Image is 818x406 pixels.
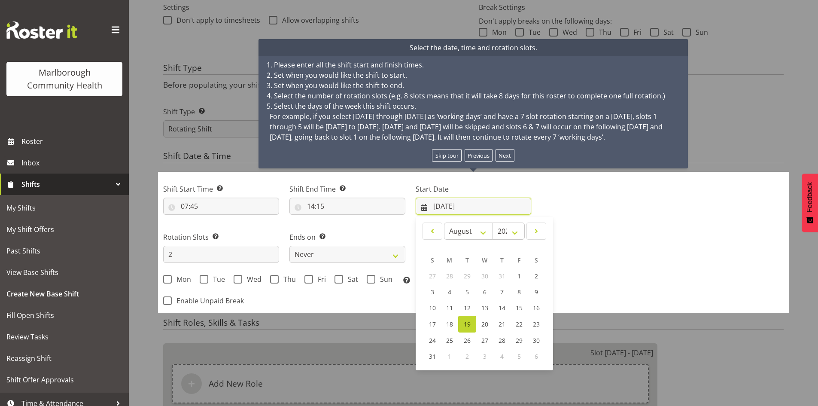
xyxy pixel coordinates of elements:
a: 3 [424,284,441,300]
li: Please enter all the shift start and finish times. [274,60,681,70]
span: 29 [464,272,471,280]
span: 25 [446,336,453,345]
span: Sat [343,275,358,284]
span: 23 [533,320,540,328]
input: Click to select... [416,198,532,215]
span: 14 [499,304,505,312]
span: 5 [517,352,521,360]
a: 9 [528,284,545,300]
span: 15 [516,304,523,312]
span: Tue [208,275,225,284]
label: Start Date [416,184,532,194]
a: 8 [511,284,528,300]
button: Next [496,149,514,162]
div: Select the date, time and rotation slots. [262,43,684,53]
a: 11 [441,300,458,316]
span: 1 [517,272,521,280]
a: 19 [458,316,476,333]
span: 18 [446,320,453,328]
span: 2 [535,272,538,280]
a: 14 [493,300,511,316]
span: 21 [499,320,505,328]
span: Sun [375,275,392,284]
span: 30 [533,336,540,345]
label: Shift End Time [289,184,405,194]
p: For example, if you select [DATE] through [DATE] as ‘working days’ and have a 7 slot rotation sta... [270,111,681,142]
span: 24 [429,336,436,345]
span: M [447,256,452,264]
span: 5 [465,288,469,296]
span: 6 [483,288,487,296]
span: Fri [313,275,326,284]
a: 16 [528,300,545,316]
a: 29 [511,333,528,348]
a: 30 [528,333,545,348]
button: Previous [465,149,493,162]
span: Thu [279,275,296,284]
span: Wed [242,275,262,284]
label: Rotation Slots [163,232,279,242]
span: 11 [446,304,453,312]
span: 30 [481,272,488,280]
a: 25 [441,333,458,348]
span: 28 [446,272,453,280]
span: W [482,256,487,264]
span: Feedback [806,182,814,212]
label: Shift Start Time [163,184,279,194]
li: Set when you would like the shift to end. [274,80,681,91]
span: 10 [429,304,436,312]
a: 17 [424,316,441,333]
span: 16 [533,304,540,312]
span: 22 [516,320,523,328]
span: 8 [517,288,521,296]
a: 27 [476,333,493,348]
a: 24 [424,333,441,348]
input: E.g. 7 [163,246,279,263]
span: T [500,256,504,264]
a: 20 [476,316,493,333]
span: 31 [429,352,436,360]
span: T [465,256,469,264]
span: 29 [516,336,523,345]
span: Enable Unpaid Break [172,296,244,305]
a: 12 [458,300,476,316]
a: 6 [476,284,493,300]
span: 2 [465,352,469,360]
a: 15 [511,300,528,316]
a: 2 [528,268,545,284]
span: 3 [431,288,434,296]
a: 1 [511,268,528,284]
span: F [517,256,520,264]
a: 5 [458,284,476,300]
li: Select the number of rotation slots (e.g. 8 slots means that it will take 8 days for this roster ... [274,91,681,101]
a: 4 [441,284,458,300]
li: Set when you would like the shift to start. [274,70,681,80]
span: 28 [499,336,505,345]
span: 31 [499,272,505,280]
span: 3 [483,352,487,360]
span: 7 [500,288,504,296]
a: 18 [441,316,458,333]
span: 9 [535,288,538,296]
a: 10 [424,300,441,316]
a: 13 [476,300,493,316]
input: Click to select... [289,198,405,215]
span: S [431,256,434,264]
button: Skip tour [432,149,462,162]
span: 4 [448,288,451,296]
input: Click to select... [163,198,279,215]
a: 22 [511,316,528,333]
span: 19 [464,320,471,328]
a: 31 [424,348,441,364]
button: Feedback - Show survey [802,174,818,232]
span: 6 [535,352,538,360]
li: Select the days of the week this shift occurs. [274,101,681,111]
span: S [535,256,538,264]
a: 26 [458,333,476,348]
a: 21 [493,316,511,333]
span: 27 [481,336,488,345]
span: 27 [429,272,436,280]
span: 1 [448,352,451,360]
a: 23 [528,316,545,333]
span: 20 [481,320,488,328]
